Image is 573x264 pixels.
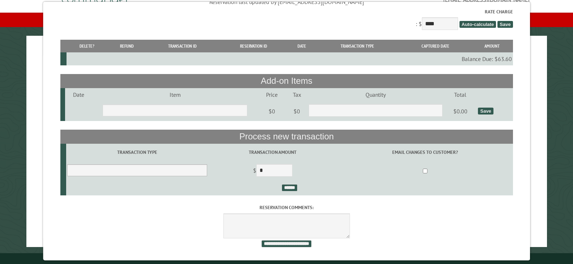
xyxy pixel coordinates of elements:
td: Date [65,88,92,101]
label: Transaction Type [67,149,207,156]
td: $0 [286,101,308,121]
th: Reservation ID [219,40,288,52]
td: Quantity [308,88,444,101]
td: $ [208,161,337,181]
td: $0 [258,101,286,121]
th: Add-on Items [60,74,513,88]
td: Tax [286,88,308,101]
label: Transaction Amount [209,149,336,156]
td: Item [93,88,258,101]
td: Balance Due: $63.60 [67,52,513,65]
th: Captured Date [400,40,471,52]
th: Amount [471,40,513,52]
th: Refund [107,40,146,52]
div: Save [478,108,493,114]
th: Transaction Type [315,40,400,52]
th: Process new transaction [60,130,513,143]
small: © Campground Commander LLC. All rights reserved. [246,256,328,261]
th: Transaction ID [146,40,219,52]
span: Auto-calculate [459,21,496,28]
label: Rate Charge [60,8,513,15]
th: Date [288,40,315,52]
td: $0.00 [444,101,477,121]
td: Price [258,88,286,101]
div: : $ [60,8,513,32]
label: Email changes to customer? [338,149,512,156]
th: Delete? [67,40,107,52]
span: Save [497,21,513,28]
label: Reservation comments: [60,204,513,211]
td: Total [444,88,477,101]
